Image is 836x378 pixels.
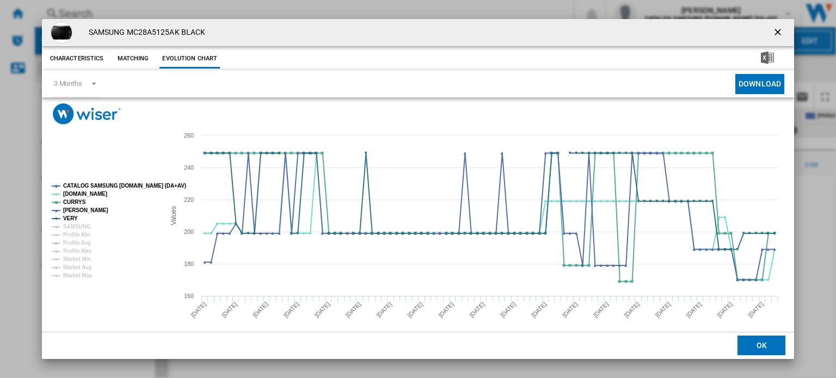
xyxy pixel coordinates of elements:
button: Evolution chart [159,49,220,69]
button: Download [735,74,784,94]
button: Matching [109,49,157,69]
tspan: [DATE] [189,301,207,319]
tspan: CURRYS [63,199,86,205]
tspan: CATALOG SAMSUNG [DOMAIN_NAME] (DA+AV) [63,183,186,189]
tspan: [DATE] [592,301,610,319]
tspan: 200 [184,228,194,235]
tspan: 160 [184,293,194,299]
tspan: [DATE] [468,301,486,319]
tspan: Profile Avg [63,240,91,246]
tspan: [DATE] [561,301,579,319]
tspan: Market Max [63,272,93,278]
div: 3 Months [54,79,82,88]
tspan: [DATE] [282,301,300,319]
button: Download in Excel [743,49,791,69]
tspan: [DATE] [623,301,641,319]
ng-md-icon: getI18NText('BUTTONS.CLOSE_DIALOG') [772,27,785,40]
tspan: [DATE] [499,301,517,319]
tspan: Profile Min [63,232,90,238]
tspan: [DOMAIN_NAME] [63,191,107,197]
tspan: Market Min [63,256,91,262]
img: excel-24x24.png [761,51,774,64]
tspan: VERY [63,215,78,221]
tspan: 220 [184,196,194,203]
tspan: [DATE] [344,301,362,319]
tspan: Values [169,206,177,225]
tspan: Profile Max [63,248,92,254]
tspan: [DATE] [747,301,765,319]
tspan: 260 [184,132,194,139]
img: logo_wiser_300x94.png [53,103,121,125]
button: OK [737,336,785,356]
tspan: SAMSUNG [63,224,91,230]
tspan: [DATE] [220,301,238,319]
h4: SAMSUNG MC28A5125AK BLACK [83,27,206,38]
tspan: [DATE] [406,301,424,319]
tspan: [DATE] [437,301,455,319]
tspan: [DATE] [716,301,734,319]
md-dialog: Product popup [42,19,794,360]
tspan: [DATE] [375,301,393,319]
tspan: Market Avg [63,264,91,270]
tspan: [DATE] [251,301,269,319]
tspan: [PERSON_NAME] [63,207,108,213]
tspan: [DATE] [654,301,672,319]
tspan: [DATE] [313,301,331,319]
tspan: [DATE] [685,301,703,319]
button: getI18NText('BUTTONS.CLOSE_DIALOG') [768,22,790,44]
tspan: 240 [184,164,194,171]
img: 10232105 [51,22,72,44]
button: Characteristics [47,49,107,69]
tspan: [DATE] [530,301,548,319]
tspan: 180 [184,261,194,267]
